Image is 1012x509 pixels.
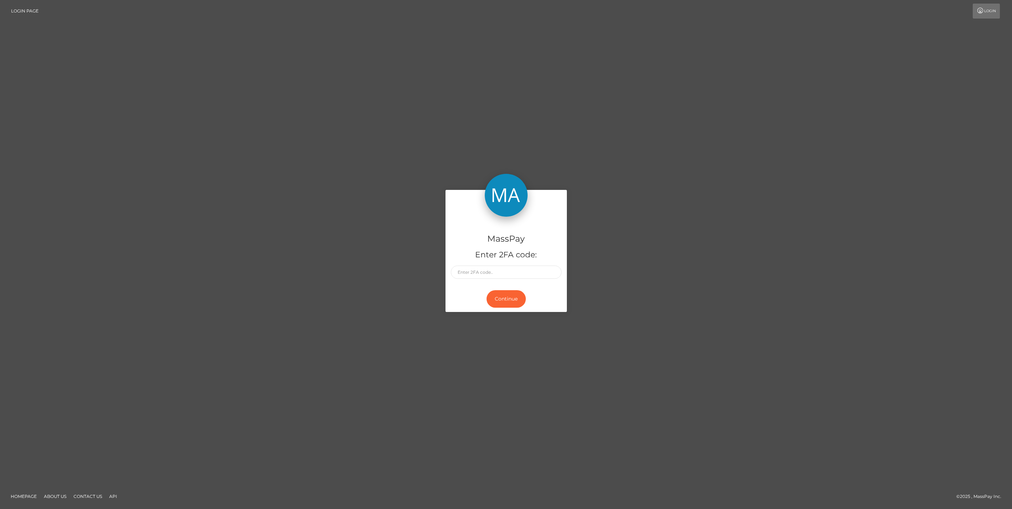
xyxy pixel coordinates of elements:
a: Login Page [11,4,39,19]
h4: MassPay [451,233,562,245]
button: Continue [487,290,526,308]
a: Contact Us [71,491,105,502]
a: Login [973,4,1000,19]
a: Homepage [8,491,40,502]
a: About Us [41,491,69,502]
div: © 2025 , MassPay Inc. [956,493,1007,500]
input: Enter 2FA code.. [451,266,562,279]
a: API [106,491,120,502]
h5: Enter 2FA code: [451,250,562,261]
img: MassPay [485,174,528,217]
